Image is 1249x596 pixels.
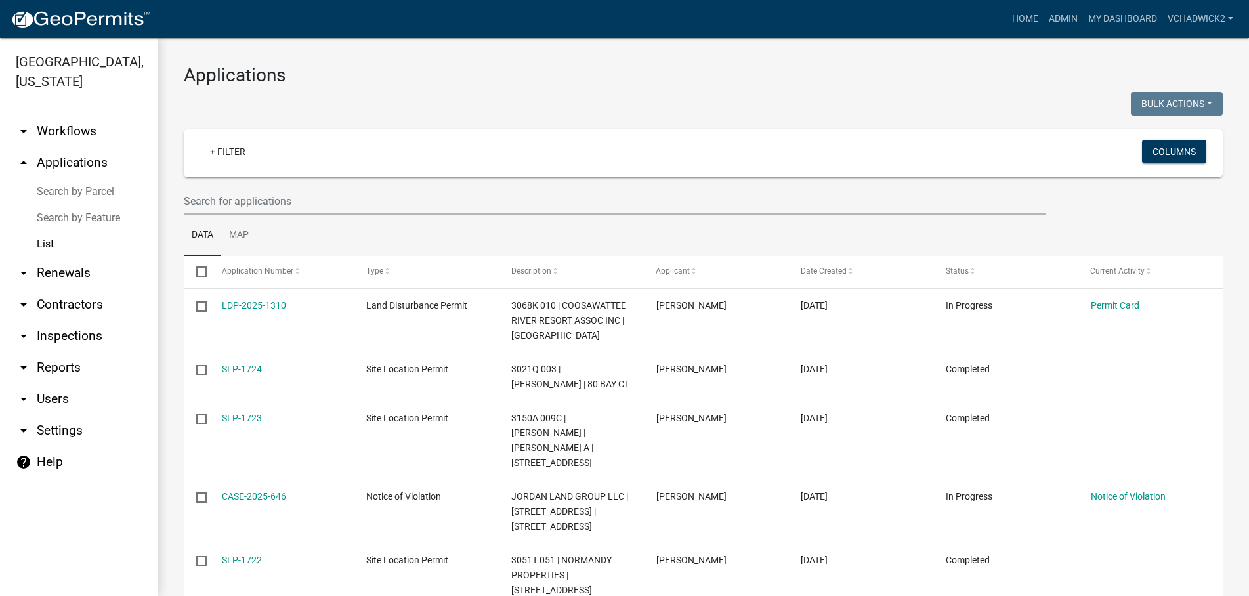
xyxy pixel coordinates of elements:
i: arrow_drop_down [16,328,32,344]
span: In Progress [946,300,992,310]
span: In Progress [946,491,992,501]
a: SLP-1723 [222,413,262,423]
datatable-header-cell: Status [933,256,1078,287]
span: Land Disturbance Permit [366,300,467,310]
i: arrow_drop_down [16,360,32,375]
datatable-header-cell: Select [184,256,209,287]
datatable-header-cell: Date Created [788,256,933,287]
span: 08/19/2025 [801,413,828,423]
span: Application Number [222,266,293,276]
span: 3021Q 003 | LEONARD SWOFFORD | 80 BAY CT [511,364,629,389]
button: Bulk Actions [1131,92,1223,116]
span: Completed [946,555,990,565]
span: 3051T 051 | NORMANDY PROPERTIES | 209 FERN DR [511,555,612,595]
a: Notice of Violation [1091,491,1166,501]
span: 08/19/2025 [801,300,828,310]
span: 08/19/2025 [801,491,828,501]
span: Notice of Violation [366,491,441,501]
button: Columns [1142,140,1206,163]
a: SLP-1724 [222,364,262,374]
datatable-header-cell: Application Number [209,256,354,287]
span: JORDAN LAND GROUP LLC | 8046 ROOSEVELT HWY | WARM SPRINGS, GA 31830 | 427 LOWER TAILS CREEK RD [511,491,628,532]
span: 08/19/2025 [801,555,828,565]
a: VChadwick2 [1162,7,1238,32]
a: CASE-2025-646 [222,491,286,501]
span: Status [946,266,969,276]
span: LEONARD SWOFFORD [656,364,727,374]
i: arrow_drop_down [16,123,32,139]
span: Applicant [656,266,690,276]
input: Search for applications [184,188,1046,215]
a: Data [184,215,221,257]
span: Type [366,266,383,276]
span: Date Created [801,266,847,276]
span: JOHN HRITZ [656,555,727,565]
a: My Dashboard [1083,7,1162,32]
datatable-header-cell: Applicant [643,256,788,287]
a: Map [221,215,257,257]
i: arrow_drop_down [16,297,32,312]
datatable-header-cell: Type [354,256,499,287]
i: help [16,454,32,470]
span: Site Location Permit [366,413,448,423]
a: Permit Card [1091,300,1139,310]
span: Completed [946,413,990,423]
span: 3150A 009C | JAMES J MILLER | MILLER KOREN A | 331 ROCKY HOLLOW RD [511,413,593,468]
a: SLP-1722 [222,555,262,565]
span: LEVI SEABOLT [656,413,727,423]
span: Art Wlochowski [656,491,727,501]
span: Current Activity [1091,266,1145,276]
span: DAVID BAUGHMAN [656,300,727,310]
span: Description [511,266,551,276]
span: Completed [946,364,990,374]
span: 3068K 010 | COOSAWATTEE RIVER RESORT ASSOC INC | BEAVER LAKE DR [511,300,626,341]
i: arrow_drop_down [16,391,32,407]
i: arrow_drop_down [16,265,32,281]
span: 08/19/2025 [801,364,828,374]
a: LDP-2025-1310 [222,300,286,310]
datatable-header-cell: Description [499,256,644,287]
a: Home [1007,7,1044,32]
i: arrow_drop_down [16,423,32,438]
i: arrow_drop_up [16,155,32,171]
h3: Applications [184,64,1223,87]
a: + Filter [200,140,256,163]
span: Site Location Permit [366,364,448,374]
datatable-header-cell: Current Activity [1078,256,1223,287]
span: Site Location Permit [366,555,448,565]
a: Admin [1044,7,1083,32]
